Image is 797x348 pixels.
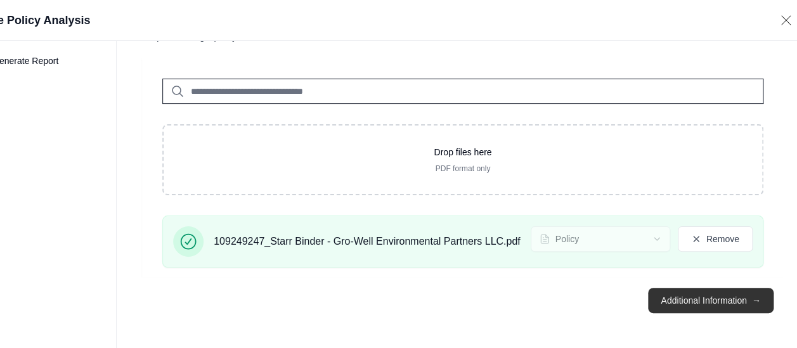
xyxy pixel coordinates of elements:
[184,164,742,174] p: PDF format only
[214,234,521,249] span: 109249247_Starr Binder - Gro-Well Environmental Partners LLC.pdf
[678,226,753,252] button: Remove
[648,288,773,313] button: Additional Information→
[752,294,761,307] span: →
[184,146,742,158] p: Drop files here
